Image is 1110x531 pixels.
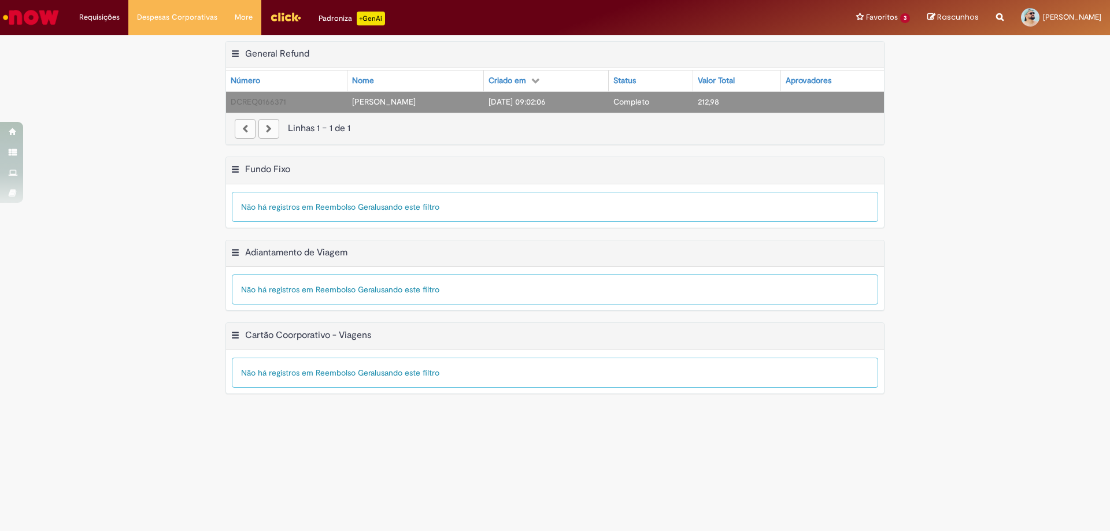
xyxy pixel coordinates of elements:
[613,75,636,87] div: Status
[226,113,884,144] nav: paginação
[232,274,878,305] div: Não há registros em Reembolso Geral
[231,329,240,344] button: Cartão Coorporativo - Viagens Menu de contexto
[376,284,439,295] span: usando este filtro
[319,12,385,25] div: Padroniza
[376,202,439,212] span: usando este filtro
[927,12,979,23] a: Rascunhos
[79,12,120,23] span: Requisições
[489,96,546,107] span: [DATE] 09:02:06
[270,8,301,25] img: click_logo_yellow_360x200.png
[231,164,240,179] button: Fundo Fixo Menu de contexto
[137,12,217,23] span: Despesas Corporativas
[245,247,347,258] h2: Adiantamento de Viagem
[231,96,286,107] span: DCREQ0166371
[352,96,416,107] span: [PERSON_NAME]
[231,75,260,87] div: Número
[232,192,878,222] div: Não há registros em Reembolso Geral
[352,75,374,87] div: Nome
[235,12,253,23] span: More
[235,122,875,135] div: Linhas 1 − 1 de 1
[231,96,286,107] a: Abrir Registro: DCREQ0166371
[245,48,309,60] h2: General Refund
[1043,12,1101,22] span: [PERSON_NAME]
[698,96,719,107] span: 212,98
[613,96,649,107] span: Completo
[231,48,240,63] button: General Refund Menu de contexto
[866,12,898,23] span: Favoritos
[357,12,385,25] p: +GenAi
[231,247,240,262] button: Adiantamento de Viagem Menu de contexto
[376,367,439,378] span: usando este filtro
[786,75,831,87] div: Aprovadores
[1,6,61,29] img: ServiceNow
[245,164,290,175] h2: Fundo Fixo
[900,13,910,23] span: 3
[937,12,979,23] span: Rascunhos
[698,75,735,87] div: Valor Total
[232,358,878,388] div: Não há registros em Reembolso Geral
[245,330,371,341] h2: Cartão Coorporativo - Viagens
[489,75,526,87] div: Criado em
